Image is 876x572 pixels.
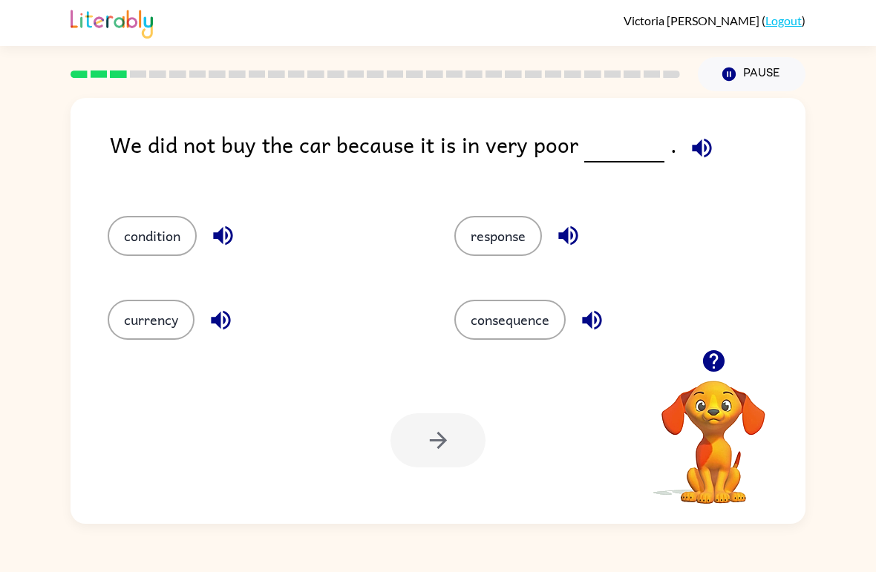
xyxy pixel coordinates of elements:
button: currency [108,300,195,340]
video: Your browser must support playing .mp4 files to use Literably. Please try using another browser. [639,358,788,506]
div: We did not buy the car because it is in very poor . [110,128,805,186]
button: Pause [698,57,805,91]
button: condition [108,216,197,256]
span: Victoria [PERSON_NAME] [624,13,762,27]
img: Literably [71,6,153,39]
a: Logout [765,13,802,27]
div: ( ) [624,13,805,27]
button: consequence [454,300,566,340]
button: response [454,216,542,256]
